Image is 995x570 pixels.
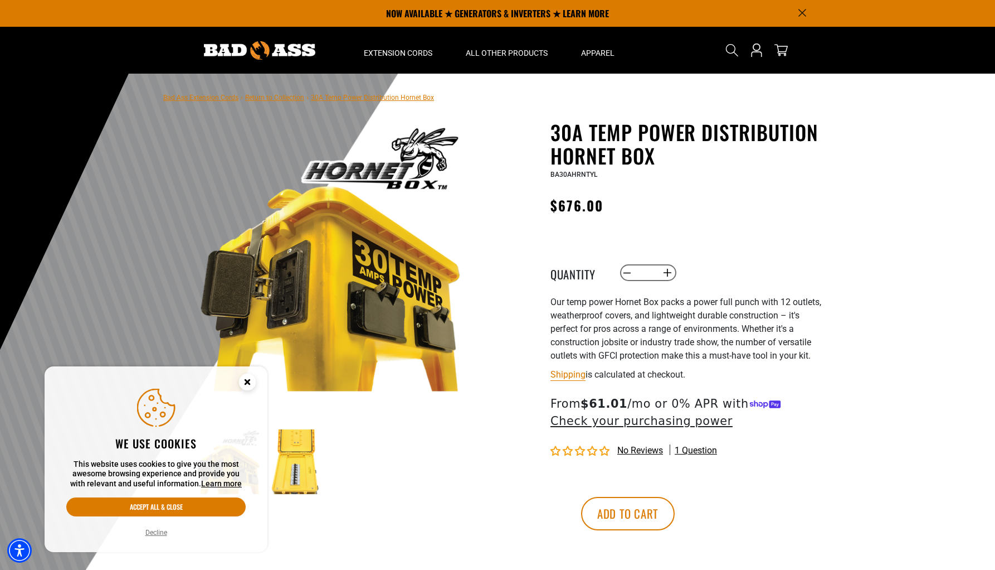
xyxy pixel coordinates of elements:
span: › [306,94,309,102]
a: This website uses cookies to give you the most awesome browsing experience and provide you with r... [201,479,242,488]
button: Accept all & close [66,497,246,516]
span: No reviews [617,445,663,456]
summary: Search [723,41,741,59]
summary: Apparel [564,27,631,74]
button: Add to cart [581,497,675,530]
div: Accessibility Menu [7,538,32,563]
div: is calculated at checkout. [550,367,823,382]
span: Extension Cords [364,48,432,58]
span: Our temp power Hornet Box packs a power full punch with 12 outlets, weatherproof covers, and ligh... [550,297,821,361]
span: BA30AHRNTYL [550,171,597,178]
span: 1 question [675,445,717,457]
h2: We use cookies [66,436,246,451]
a: Return to Collection [245,94,304,102]
nav: breadcrumbs [163,90,434,104]
aside: Cookie Consent [45,366,267,553]
a: Bad Ass Extension Cords [163,94,238,102]
span: Apparel [581,48,614,58]
span: 0.00 stars [550,446,612,457]
summary: Extension Cords [347,27,449,74]
a: Open this option [748,27,765,74]
span: 30A Temp Power Distribution Hornet Box [311,94,434,102]
label: Quantity [550,265,606,280]
h1: 30A Temp Power Distribution Hornet Box [550,120,823,167]
summary: All Other Products [449,27,564,74]
span: $676.00 [550,195,604,215]
p: This website uses cookies to give you the most awesome browsing experience and provide you with r... [66,460,246,489]
button: Decline [142,527,170,538]
a: Shipping [550,369,586,380]
a: cart [772,44,790,57]
span: › [241,94,243,102]
img: Bad Ass Extension Cords [204,41,315,60]
button: Close this option [227,366,267,401]
span: All Other Products [466,48,548,58]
